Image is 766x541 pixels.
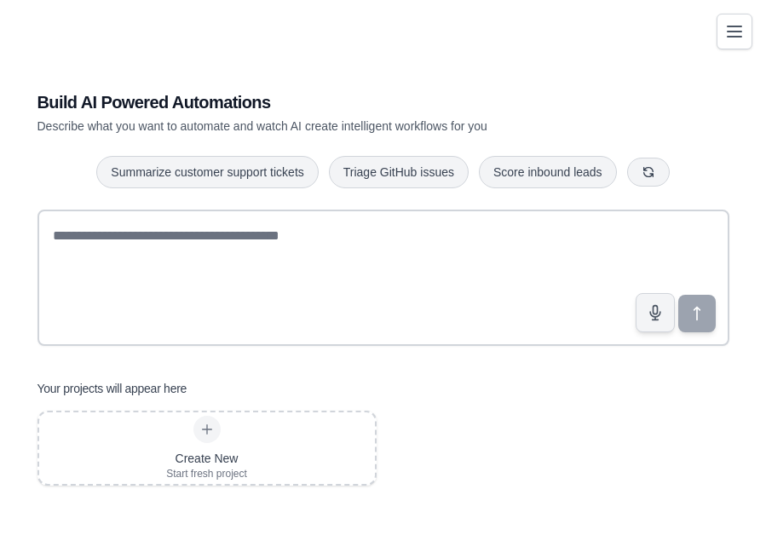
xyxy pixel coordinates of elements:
[166,450,247,467] div: Create New
[96,156,318,188] button: Summarize customer support tickets
[37,380,187,397] h3: Your projects will appear here
[329,156,469,188] button: Triage GitHub issues
[166,467,247,481] div: Start fresh project
[479,156,617,188] button: Score inbound leads
[636,293,675,332] button: Click to speak your automation idea
[627,158,670,187] button: Get new suggestions
[37,118,610,135] p: Describe what you want to automate and watch AI create intelligent workflows for you
[717,14,752,49] button: Toggle navigation
[37,90,610,114] h1: Build AI Powered Automations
